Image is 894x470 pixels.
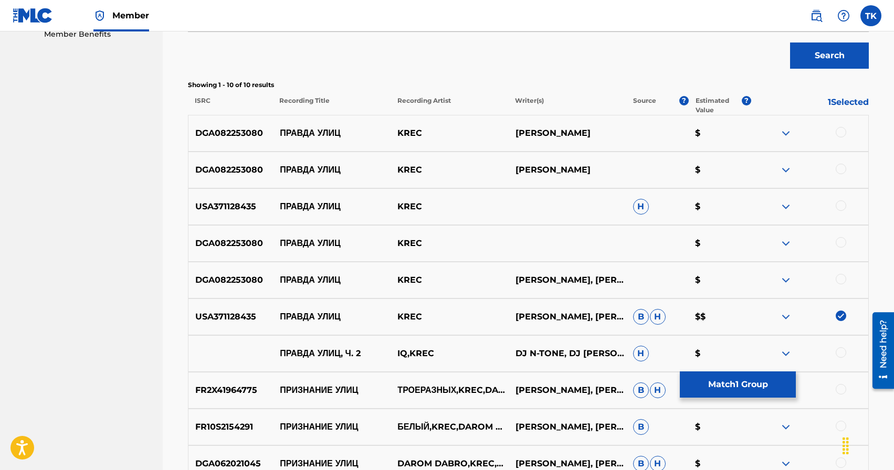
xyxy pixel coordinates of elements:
p: KREC [391,237,508,250]
img: expand [780,127,792,140]
p: KREC [391,274,508,286]
p: Writer(s) [508,96,626,115]
p: ПРАВДА УЛИЦ [273,200,391,213]
p: ПРАВДА УЛИЦ [273,237,391,250]
p: DGA062021045 [188,457,273,470]
img: expand [780,164,792,176]
p: DAROM DABRO,KREC,БЕЛЫЙ,JEKAJIO [391,457,508,470]
img: expand [780,347,792,360]
span: H [650,309,666,325]
p: IQ,KREC [391,347,508,360]
div: Help [833,5,854,26]
p: $ [688,127,751,140]
p: KREC [391,127,508,140]
div: Перетащить [837,430,854,462]
p: Recording Title [272,96,391,115]
span: B [633,419,649,435]
img: Top Rightsholder [93,9,106,22]
p: ПРАВДА УЛИЦ [273,127,391,140]
div: User Menu [860,5,881,26]
p: Source [633,96,656,115]
p: $ [688,237,751,250]
span: H [633,346,649,361]
p: KREC [391,164,508,176]
p: 1 Selected [751,96,869,115]
img: expand [780,200,792,213]
p: DGA082253080 [188,274,273,286]
p: [PERSON_NAME], [PERSON_NAME] [508,311,626,323]
p: БЕЛЫЙ,KREC,DAROM DABRO,[GEOGRAPHIC_DATA] [391,421,508,433]
p: ISRC [188,96,272,115]
span: H [650,382,666,398]
p: $ [688,274,751,286]
img: MLC Logo [13,8,53,23]
p: Estimated Value [696,96,742,115]
p: [PERSON_NAME], [PERSON_NAME], [PERSON_NAME] [508,384,626,397]
div: Виджет чата [842,420,894,470]
p: KREC [391,311,508,323]
p: ПРАВДА УЛИЦ, Ч. 2 [273,347,391,360]
span: H [633,199,649,215]
p: USA371128435 [188,311,273,323]
p: ПРАВДА УЛИЦ [273,164,391,176]
a: Public Search [806,5,827,26]
iframe: Resource Center [865,308,894,392]
img: expand [780,311,792,323]
span: ? [742,96,751,105]
p: $ [688,421,751,433]
p: ПРИЗНАНИЕ УЛИЦ [273,457,391,470]
p: [PERSON_NAME] [508,127,626,140]
span: B [633,309,649,325]
span: B [633,382,649,398]
p: KREC [391,200,508,213]
img: expand [780,274,792,286]
img: help [837,9,850,22]
p: [PERSON_NAME] [508,164,626,176]
p: USA371128435 [188,200,273,213]
img: search [810,9,823,22]
p: $ [688,164,751,176]
p: $ [688,457,751,470]
p: $ [688,347,751,360]
span: Member [112,9,149,22]
p: [PERSON_NAME], [PERSON_NAME] [508,274,626,286]
p: [PERSON_NAME], [PERSON_NAME], [PERSON_NAME] [508,421,626,433]
button: Search [790,42,869,69]
img: expand [780,457,792,470]
p: ПРАВДА УЛИЦ [273,274,391,286]
span: ? [679,96,689,105]
p: FR2X41964775 [188,384,273,397]
p: DGA082253080 [188,164,273,176]
p: DGA082253080 [188,127,273,140]
button: Match1 Group [680,371,796,398]
p: ПРАВДА УЛИЦ [273,311,391,323]
p: DJ N-TONE, DJ [PERSON_NAME], [PERSON_NAME] [508,347,626,360]
a: Member Benefits [44,29,150,40]
p: ТРОЕРАЗНЫХ,KREC,DAROM DABRO [391,384,508,397]
p: Recording Artist [391,96,509,115]
p: DGA082253080 [188,237,273,250]
iframe: Chat Widget [842,420,894,470]
p: ПРИЗНАНИЕ УЛИЦ [273,421,391,433]
img: deselect [836,311,846,321]
p: [PERSON_NAME], [PERSON_NAME], [PERSON_NAME] [508,457,626,470]
p: $$ [688,311,751,323]
p: FR10S2154291 [188,421,273,433]
p: Showing 1 - 10 of 10 results [188,80,869,90]
p: $ [688,200,751,213]
img: expand [780,421,792,433]
img: expand [780,237,792,250]
p: ПРИЗНАНИЕ УЛИЦ [273,384,391,397]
